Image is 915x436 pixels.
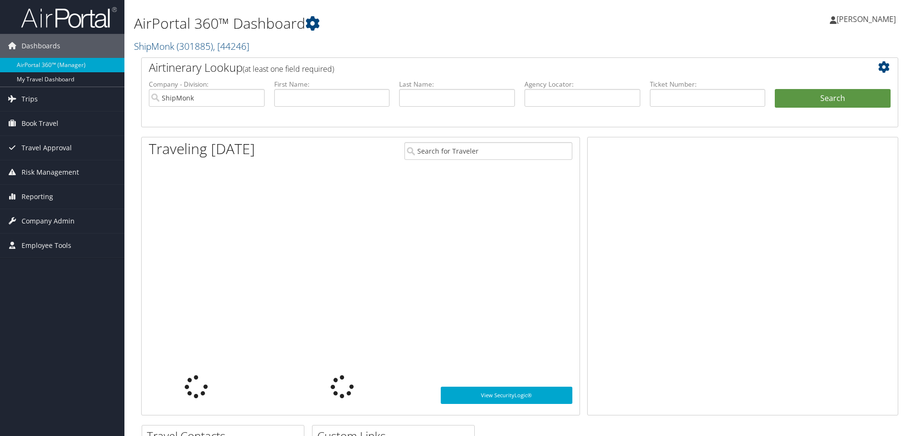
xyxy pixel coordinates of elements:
[243,64,334,74] span: (at least one field required)
[775,89,891,108] button: Search
[22,112,58,135] span: Book Travel
[22,34,60,58] span: Dashboards
[274,79,390,89] label: First Name:
[177,40,213,53] span: ( 301885 )
[22,87,38,111] span: Trips
[22,234,71,257] span: Employee Tools
[22,160,79,184] span: Risk Management
[22,209,75,233] span: Company Admin
[21,6,117,29] img: airportal-logo.png
[837,14,896,24] span: [PERSON_NAME]
[22,136,72,160] span: Travel Approval
[149,139,255,159] h1: Traveling [DATE]
[134,13,648,34] h1: AirPortal 360™ Dashboard
[22,185,53,209] span: Reporting
[149,59,827,76] h2: Airtinerary Lookup
[830,5,905,34] a: [PERSON_NAME]
[650,79,766,89] label: Ticket Number:
[441,387,572,404] a: View SecurityLogic®
[134,40,249,53] a: ShipMonk
[399,79,515,89] label: Last Name:
[404,142,572,160] input: Search for Traveler
[213,40,249,53] span: , [ 44246 ]
[149,79,265,89] label: Company - Division:
[524,79,640,89] label: Agency Locator:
